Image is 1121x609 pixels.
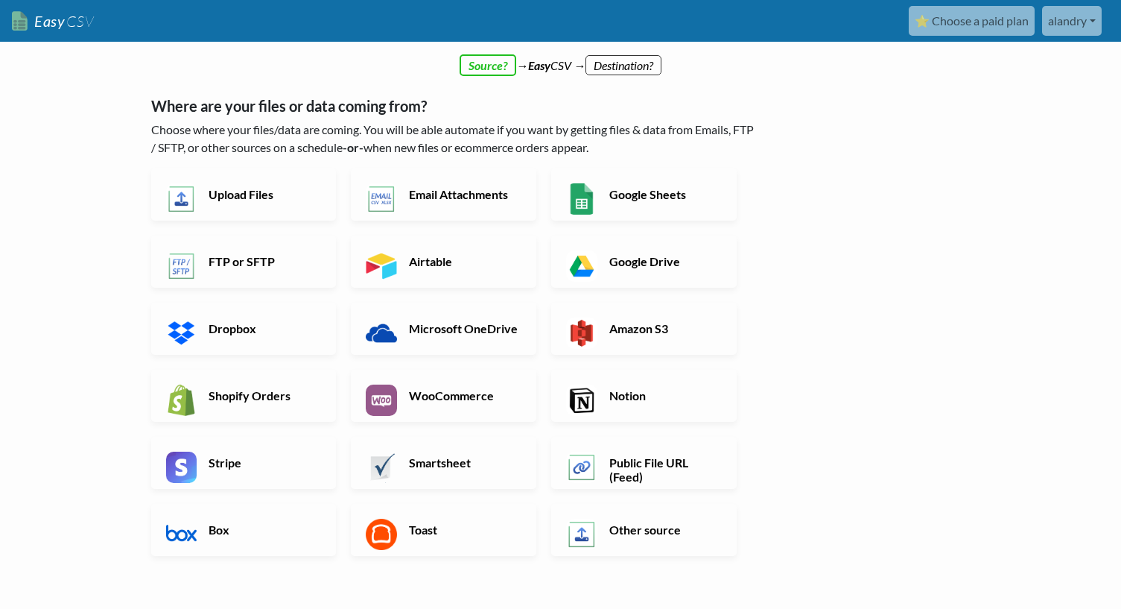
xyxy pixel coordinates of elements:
h6: Airtable [405,254,522,268]
a: Notion [551,370,737,422]
img: Smartsheet App & API [366,452,397,483]
img: FTP or SFTP App & API [166,250,197,282]
h6: Notion [606,388,723,403]
h6: Box [205,523,322,537]
a: Google Sheets [551,168,737,221]
a: EasyCSV [12,6,94,37]
a: Shopify Orders [151,370,337,422]
h5: Where are your files or data coming from? [151,97,758,115]
a: Public File URL (Feed) [551,437,737,489]
h6: Email Attachments [405,187,522,201]
a: Smartsheet [351,437,536,489]
img: Notion App & API [566,385,597,416]
span: CSV [65,12,94,31]
img: Public File URL App & API [566,452,597,483]
iframe: chat widget [1058,549,1106,594]
img: Airtable App & API [366,250,397,282]
img: Stripe App & API [166,452,197,483]
h6: Google Sheets [606,187,723,201]
img: WooCommerce App & API [366,385,397,416]
img: Box App & API [166,519,197,550]
a: Airtable [351,236,536,288]
a: Toast [351,504,536,556]
h6: Smartsheet [405,455,522,470]
a: Amazon S3 [551,303,737,355]
iframe: chat widget [838,215,1106,542]
a: Dropbox [151,303,337,355]
h6: WooCommerce [405,388,522,403]
div: → CSV → [136,42,985,75]
a: ⭐ Choose a paid plan [909,6,1035,36]
h6: Google Drive [606,254,723,268]
img: Other Source App & API [566,519,597,550]
img: Upload Files App & API [166,183,197,215]
img: Google Drive App & API [566,250,597,282]
img: Microsoft OneDrive App & API [366,318,397,349]
a: Stripe [151,437,337,489]
b: -or- [343,140,363,154]
a: FTP or SFTP [151,236,337,288]
h6: Dropbox [205,321,322,335]
h6: FTP or SFTP [205,254,322,268]
h6: Microsoft OneDrive [405,321,522,335]
img: Shopify App & API [166,385,197,416]
h6: Upload Files [205,187,322,201]
a: Google Drive [551,236,737,288]
a: Microsoft OneDrive [351,303,536,355]
img: Dropbox App & API [166,318,197,349]
a: Upload Files [151,168,337,221]
a: Email Attachments [351,168,536,221]
img: Toast App & API [366,519,397,550]
h6: Public File URL (Feed) [606,455,723,484]
a: alandry [1042,6,1102,36]
img: Amazon S3 App & API [566,318,597,349]
a: WooCommerce [351,370,536,422]
h6: Stripe [205,455,322,470]
a: Other source [551,504,737,556]
a: Box [151,504,337,556]
img: Google Sheets App & API [566,183,597,215]
h6: Toast [405,523,522,537]
h6: Amazon S3 [606,321,723,335]
h6: Shopify Orders [205,388,322,403]
img: Email New CSV or XLSX File App & API [366,183,397,215]
p: Choose where your files/data are coming. You will be able automate if you want by getting files &... [151,121,758,157]
h6: Other source [606,523,723,537]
